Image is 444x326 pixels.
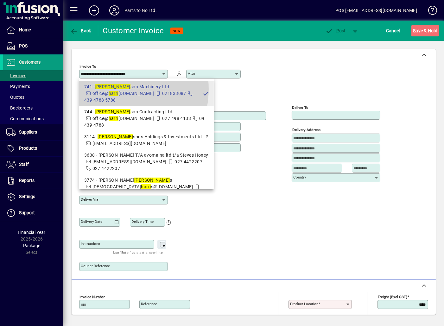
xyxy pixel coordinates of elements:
[3,103,63,113] a: Backorders
[19,146,37,151] span: Products
[386,26,400,36] span: Cancel
[19,210,35,215] span: Support
[81,197,98,202] mat-label: Deliver via
[79,294,105,299] mat-label: Invoice number
[188,124,199,128] mat-label: Mobile
[159,101,169,111] button: Copy to Delivery address
[173,29,181,33] span: NEW
[19,43,28,48] span: POS
[292,105,308,110] mat-label: Deliver To
[104,5,124,16] button: Profile
[113,249,163,256] mat-hint: Use 'Enter' to start a new line
[79,64,96,69] mat-label: Invoice To
[3,70,63,81] a: Invoices
[322,25,349,36] button: Post
[3,22,63,38] a: Home
[413,26,437,36] span: ave & Hold
[70,28,91,33] span: Back
[3,157,63,172] a: Staff
[3,173,63,189] a: Reports
[63,25,98,36] app-page-header-button: Back
[103,26,164,36] div: Customer Invoice
[413,28,415,33] span: S
[188,134,198,139] mat-label: Phone
[293,175,306,179] mat-label: Country
[6,116,44,121] span: Communications
[3,141,63,156] a: Products
[19,178,35,183] span: Reports
[336,28,339,33] span: P
[81,219,102,224] mat-label: Delivery date
[411,25,439,36] button: Save & Hold
[3,113,63,124] a: Communications
[6,105,33,110] span: Backorders
[23,243,40,248] span: Package
[6,95,24,100] span: Quotes
[6,73,26,78] span: Invoices
[84,5,104,16] button: Add
[325,28,346,33] span: ost
[141,302,157,306] mat-label: Reference
[3,38,63,54] a: POS
[378,294,407,299] mat-label: Freight (excl GST)
[81,153,93,157] mat-label: Country
[3,81,63,92] a: Payments
[3,92,63,103] a: Quotes
[18,230,46,235] span: Financial Year
[188,71,195,76] mat-label: Attn
[19,194,35,199] span: Settings
[290,302,318,306] mat-label: Product location
[384,25,402,36] button: Cancel
[81,264,110,268] mat-label: Courier Reference
[19,27,31,32] span: Home
[68,25,93,36] button: Back
[3,205,63,221] a: Support
[19,129,37,135] span: Suppliers
[423,1,436,22] a: Knowledge Base
[19,162,29,167] span: Staff
[131,219,154,224] mat-label: Delivery time
[335,5,417,16] div: POS [EMAIL_ADDRESS][DOMAIN_NAME]
[6,84,30,89] span: Payments
[81,241,100,246] mat-label: Instructions
[3,189,63,205] a: Settings
[188,113,197,117] mat-label: Email
[124,5,157,16] div: Parts to Go Ltd.
[3,124,63,140] a: Suppliers
[19,60,41,65] span: Customers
